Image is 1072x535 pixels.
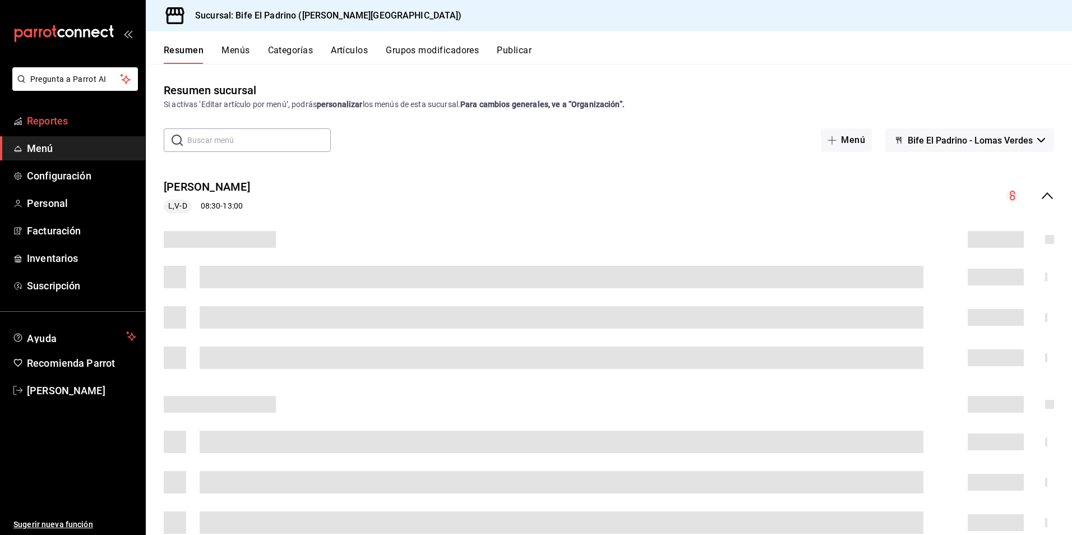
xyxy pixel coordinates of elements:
[164,200,192,212] span: L,V-D
[164,200,250,213] div: 08:30 - 13:00
[27,383,136,398] span: [PERSON_NAME]
[8,81,138,93] a: Pregunta a Parrot AI
[221,45,249,64] button: Menús
[146,170,1072,222] div: collapse-menu-row
[164,45,1072,64] div: navigation tabs
[331,45,368,64] button: Artículos
[27,330,122,343] span: Ayuda
[187,129,331,151] input: Buscar menú
[386,45,479,64] button: Grupos modificadores
[908,135,1033,146] span: Bife El Padrino - Lomas Verdes
[27,113,136,128] span: Reportes
[164,99,1054,110] div: Si activas ‘Editar artículo por menú’, podrás los menús de esta sucursal.
[317,100,363,109] strong: personalizar
[30,73,121,85] span: Pregunta a Parrot AI
[821,128,872,152] button: Menú
[164,82,256,99] div: Resumen sucursal
[164,45,204,64] button: Resumen
[13,519,136,531] span: Sugerir nueva función
[27,141,136,156] span: Menú
[460,100,625,109] strong: Para cambios generales, ve a “Organización”.
[27,168,136,183] span: Configuración
[27,223,136,238] span: Facturación
[27,251,136,266] span: Inventarios
[186,9,462,22] h3: Sucursal: Bife El Padrino ([PERSON_NAME][GEOGRAPHIC_DATA])
[497,45,532,64] button: Publicar
[27,278,136,293] span: Suscripción
[164,179,250,195] button: [PERSON_NAME]
[27,356,136,371] span: Recomienda Parrot
[27,196,136,211] span: Personal
[268,45,313,64] button: Categorías
[12,67,138,91] button: Pregunta a Parrot AI
[123,29,132,38] button: open_drawer_menu
[885,128,1054,152] button: Bife El Padrino - Lomas Verdes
